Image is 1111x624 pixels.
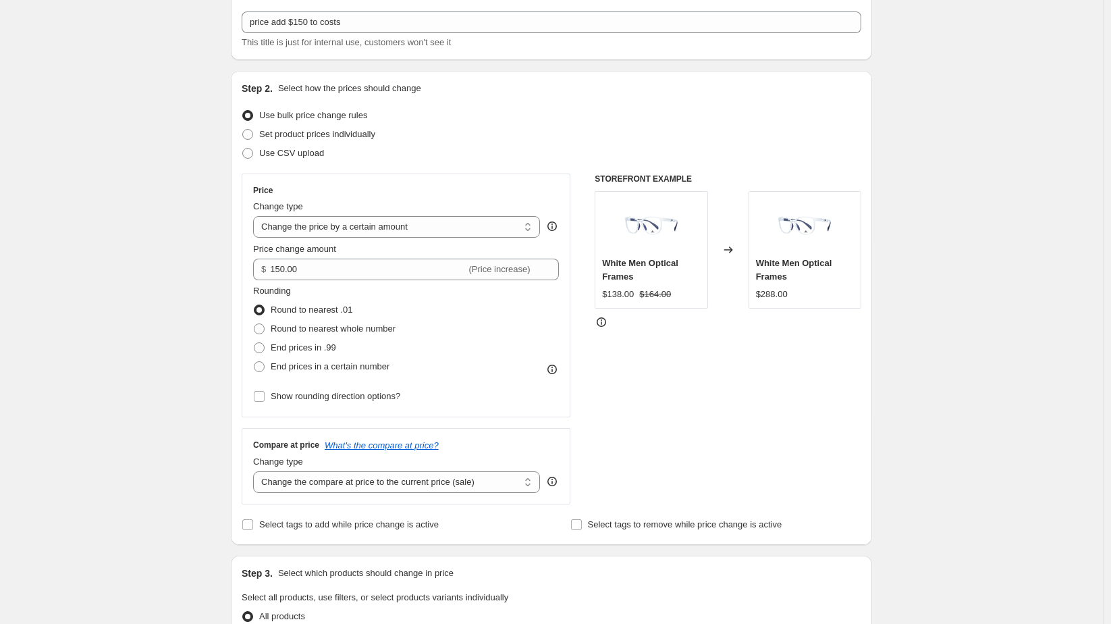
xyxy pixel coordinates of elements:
p: Select which products should change in price [278,567,454,580]
h3: Price [253,185,273,196]
span: White Men Optical Frames [602,258,678,282]
div: $288.00 [756,288,788,301]
span: Use CSV upload [259,148,324,158]
button: What's the compare at price? [325,440,439,450]
h2: Step 3. [242,567,273,580]
span: Price change amount [253,244,336,254]
span: Round to nearest .01 [271,305,352,315]
span: $ [261,264,266,274]
h3: Compare at price [253,440,319,450]
span: Rounding [253,286,291,296]
span: All products [259,611,305,621]
div: help [545,475,559,488]
span: Change type [253,457,303,467]
span: Change type [253,201,303,211]
span: (Price increase) [469,264,531,274]
span: White Men Optical Frames [756,258,832,282]
h6: STOREFRONT EXAMPLE [595,174,861,184]
span: This title is just for internal use, customers won't see it [242,37,451,47]
input: -10.00 [270,259,466,280]
span: End prices in a certain number [271,361,389,371]
img: 4309654_80x.jpg [778,199,832,253]
img: 4309654_80x.jpg [624,199,678,253]
h2: Step 2. [242,82,273,95]
strike: $164.00 [639,288,671,301]
span: End prices in .99 [271,342,336,353]
span: Select tags to add while price change is active [259,519,439,529]
span: Show rounding direction options? [271,391,400,401]
span: Select all products, use filters, or select products variants individually [242,592,508,602]
p: Select how the prices should change [278,82,421,95]
input: 30% off holiday sale [242,11,861,33]
div: $138.00 [602,288,634,301]
span: Use bulk price change rules [259,110,367,120]
div: help [545,219,559,233]
span: Set product prices individually [259,129,375,139]
span: Select tags to remove while price change is active [588,519,782,529]
span: Round to nearest whole number [271,323,396,334]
